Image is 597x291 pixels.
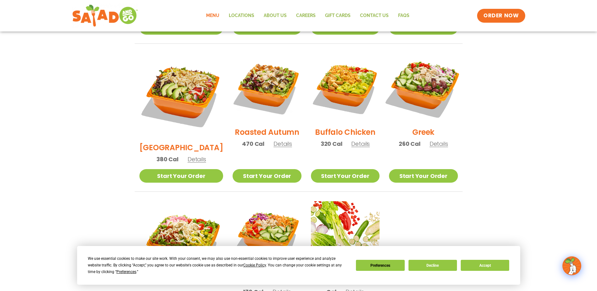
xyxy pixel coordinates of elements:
[408,260,457,271] button: Decline
[351,140,370,148] span: Details
[399,140,420,148] span: 260 Cal
[430,140,448,148] span: Details
[139,53,223,137] img: Product photo for BBQ Ranch Salad
[320,9,355,23] a: GIFT CARDS
[77,246,520,285] div: Cookie Consent Prompt
[383,47,464,128] img: Product photo for Greek Salad
[243,263,266,267] span: Cookie Policy
[139,169,223,183] a: Start Your Order
[311,53,380,122] img: Product photo for Buffalo Chicken Salad
[201,9,224,23] a: Menu
[563,257,581,275] img: wpChatIcon
[311,201,380,270] img: Product photo for Build Your Own
[393,9,414,23] a: FAQs
[156,155,178,163] span: 380 Cal
[461,260,509,271] button: Accept
[72,3,138,28] img: new-SAG-logo-768×292
[389,169,458,183] a: Start Your Order
[224,9,259,23] a: Locations
[233,169,301,183] a: Start Your Order
[477,9,525,23] a: ORDER NOW
[321,140,342,148] span: 320 Cal
[356,260,404,271] button: Preferences
[315,127,375,138] h2: Buffalo Chicken
[259,9,291,23] a: About Us
[355,9,393,23] a: Contact Us
[242,140,264,148] span: 470 Cal
[233,53,301,122] img: Product photo for Roasted Autumn Salad
[188,155,206,163] span: Details
[273,140,292,148] span: Details
[201,9,414,23] nav: Menu
[235,127,299,138] h2: Roasted Autumn
[233,201,301,270] img: Product photo for Thai Salad
[139,201,223,285] img: Product photo for Jalapeño Ranch Salad
[311,169,380,183] a: Start Your Order
[291,9,320,23] a: Careers
[412,127,434,138] h2: Greek
[139,142,223,153] h2: [GEOGRAPHIC_DATA]
[483,12,519,20] span: ORDER NOW
[88,255,348,275] div: We use essential cookies to make our site work. With your consent, we may also use non-essential ...
[116,270,136,274] span: Preferences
